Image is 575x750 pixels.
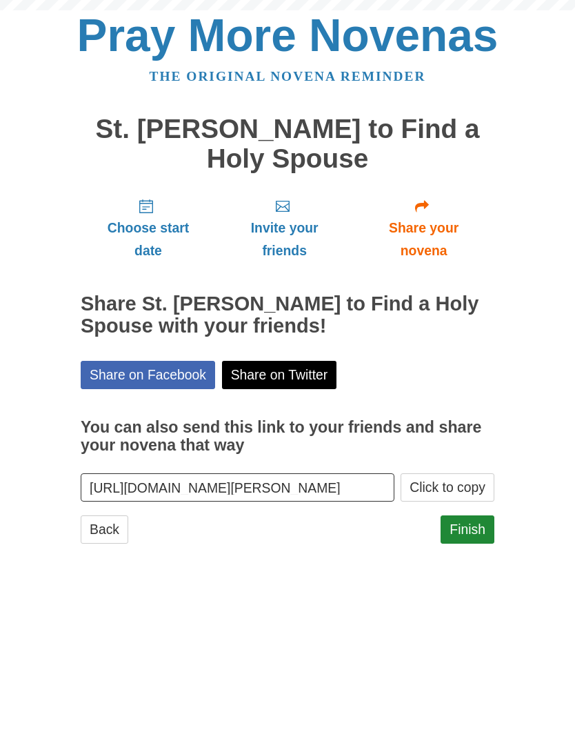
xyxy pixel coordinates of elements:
a: Pray More Novenas [77,10,498,61]
span: Share your novena [367,217,481,262]
span: Choose start date [94,217,202,262]
a: Back [81,515,128,544]
a: Choose start date [81,187,216,269]
h2: Share St. [PERSON_NAME] to Find a Holy Spouse with your friends! [81,293,494,337]
span: Invite your friends [230,217,339,262]
a: Finish [441,515,494,544]
a: Share on Twitter [222,361,337,389]
a: Share on Facebook [81,361,215,389]
h1: St. [PERSON_NAME] to Find a Holy Spouse [81,115,494,173]
a: The original novena reminder [150,69,426,83]
a: Invite your friends [216,187,353,269]
h3: You can also send this link to your friends and share your novena that way [81,419,494,454]
a: Share your novena [353,187,494,269]
button: Click to copy [401,473,494,502]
